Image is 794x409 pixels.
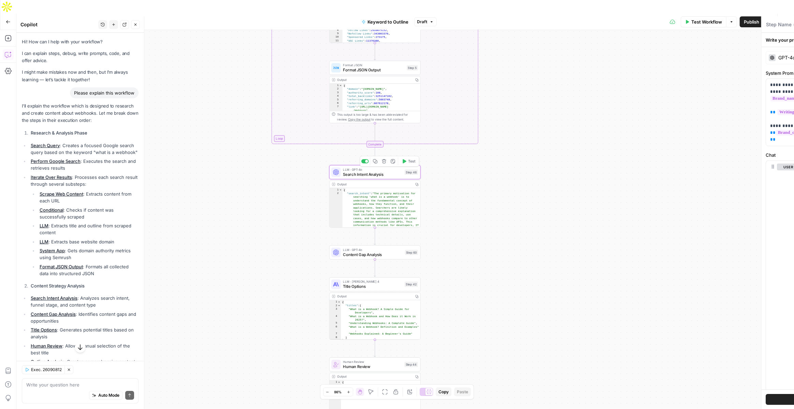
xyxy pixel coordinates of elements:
span: Keyword to Outline [368,18,409,25]
span: Copy [438,389,449,395]
div: Step 5 [407,65,418,71]
div: Step 44 [404,362,418,367]
span: Auto Mode [98,392,119,398]
div: 6 [330,101,343,105]
span: Copy the output [348,118,371,121]
span: 86% [334,389,342,395]
div: LLM · GPT-4oContent Gap AnalysisStep 60 [329,245,421,259]
div: 3 [330,91,343,94]
div: 7 [330,332,341,336]
div: 1 [330,84,343,87]
div: Please explain this workflow [70,87,139,98]
div: Complete [329,141,421,147]
div: 2 [330,304,341,307]
div: 7 [330,105,343,112]
span: Toggle code folding, rows 1 through 3 [337,380,341,384]
div: 5 [330,322,341,325]
a: Search Intent Analysis [31,295,77,301]
span: Search Intent Analysis [343,171,403,177]
button: Keyword to Outline [358,16,413,27]
li: : Extracts content from each URL [38,191,139,204]
span: LLM · [PERSON_NAME] 4 [343,279,403,284]
button: Paste [454,387,471,396]
button: Exec. 26090812 [22,365,64,374]
a: Perform Google Search [31,158,81,164]
div: 8 [330,28,343,32]
strong: Content Strategy Analysis [31,283,85,288]
span: Paste [457,389,468,395]
p: I'll explain the workflow which is designed to research and create content about webhooks. Let me... [22,102,139,124]
span: Content Gap Analysis [343,252,403,257]
div: 2 [330,87,343,91]
span: Test [408,159,415,164]
div: LLM · [PERSON_NAME] 4Title OptionsStep 42Output{ "titles":[ "What is a Webhook? A Simple Guide fo... [329,277,421,340]
div: 6 [330,325,341,332]
span: Human Review [343,359,402,364]
div: 3 [330,307,341,314]
li: : Creates comprehensive content outline [29,358,139,372]
div: 1 [330,380,341,384]
button: Copy [436,387,451,396]
a: LLM [40,239,48,244]
span: Toggle code folding, rows 1 through 24 [339,188,342,192]
div: Complete [366,141,383,147]
li: : Identifies content gaps and opportunities [29,311,139,324]
p: I might make mistakes now and then, but I’m always learning — let’s tackle it together! [22,69,139,83]
li: : Analyzes search intent, funnel stage, and content type [29,295,139,308]
p: Hi! How can I help with your workflow? [22,38,139,45]
li: : Extracts base website domain [38,238,139,245]
a: Scrape Web Content [40,191,83,197]
span: Human Review [343,364,402,369]
span: Title Options [343,283,403,289]
li: : Allows manual selection of the best title [29,342,139,356]
div: 4 [330,314,341,322]
div: Step 46 [405,170,418,175]
li: : Executes the search and retrieves results [29,158,139,171]
div: 11 [330,39,343,42]
li: : Gets domain authority metrics using Semrush [38,247,139,261]
div: 8 [330,336,341,339]
g: Edge from step_60 to step_42 [374,259,376,277]
p: I can explain steps, debug, write prompts, code, and offer advice. [22,50,139,64]
div: Output [337,294,412,299]
div: 10 [330,35,343,39]
a: Content Gap Analysis [31,311,76,317]
g: Edge from step_46 to step_60 [374,228,376,245]
button: Auto Mode [89,391,122,400]
a: Human Review [31,343,62,349]
li: : Formats all collected data into structured JSON [38,263,139,277]
button: Draft [414,17,437,26]
span: LLM · GPT-4o [343,248,403,252]
div: Copilot [20,21,96,28]
li: : Creates a focused Google search query based on the keyword "what is a webhook" [29,142,139,156]
span: Toggle code folding, rows 1 through 9 [337,300,341,304]
button: Test [400,157,418,165]
a: Search Query [31,143,60,148]
div: 1 [330,188,343,192]
li: : Extracts title and outline from scraped content [38,222,139,236]
div: Output [337,374,412,379]
div: Step 60 [405,250,418,255]
a: LLM [40,223,48,228]
a: Conditional [40,207,63,213]
li: : Processes each search result through several substeps: [29,174,139,277]
a: Format JSON Output [40,264,83,269]
span: Toggle code folding, rows 1 through 11 [339,84,342,87]
span: Toggle code folding, rows 2 through 8 [337,304,341,307]
a: Title Options [31,327,57,333]
div: 2 [330,192,343,241]
div: This output is too large & has been abbreviated for review. to view the full content. [337,112,418,122]
div: 2 [330,384,341,391]
div: LLM · GPT-4oSearch Intent AnalysisStep 46TestOutput{ "search_intent":"The primary motivation for ... [329,165,421,228]
span: Draft [417,19,428,25]
span: LLM · GPT-4o [343,167,403,172]
g: Edge from step_4 to step_5 [374,43,376,60]
div: 12 [330,42,343,46]
div: 5 [330,98,343,101]
a: System App [40,248,65,253]
span: Format JSON [343,63,405,68]
div: 1 [330,300,341,304]
li: : Checks if content was successfully scraped [38,207,139,220]
a: Iterate Over Results [31,174,72,180]
li: : Generates potential titles based on analysis [29,326,139,340]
